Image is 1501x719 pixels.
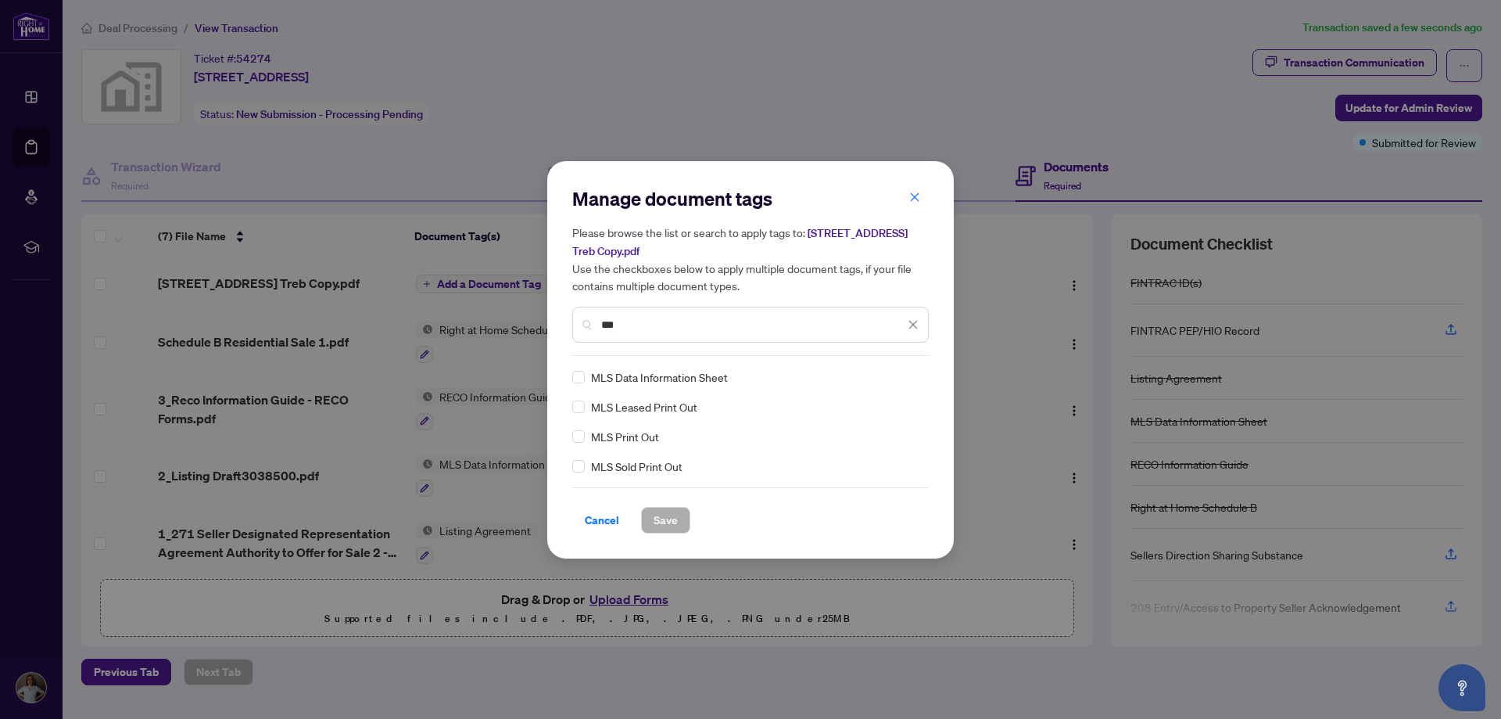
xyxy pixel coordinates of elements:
h5: Please browse the list or search to apply tags to: Use the checkboxes below to apply multiple doc... [572,224,929,294]
button: Open asap [1438,664,1485,711]
span: [STREET_ADDRESS] Treb Copy.pdf [572,226,908,258]
span: MLS Data Information Sheet [591,368,728,386]
span: MLS Leased Print Out [591,398,697,415]
span: Cancel [585,508,619,533]
button: Save [641,507,690,534]
h2: Manage document tags [572,186,929,211]
button: Cancel [572,507,632,534]
span: MLS Print Out [591,428,659,445]
span: MLS Sold Print Out [591,458,682,475]
span: close [908,319,919,330]
span: close [909,192,920,203]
